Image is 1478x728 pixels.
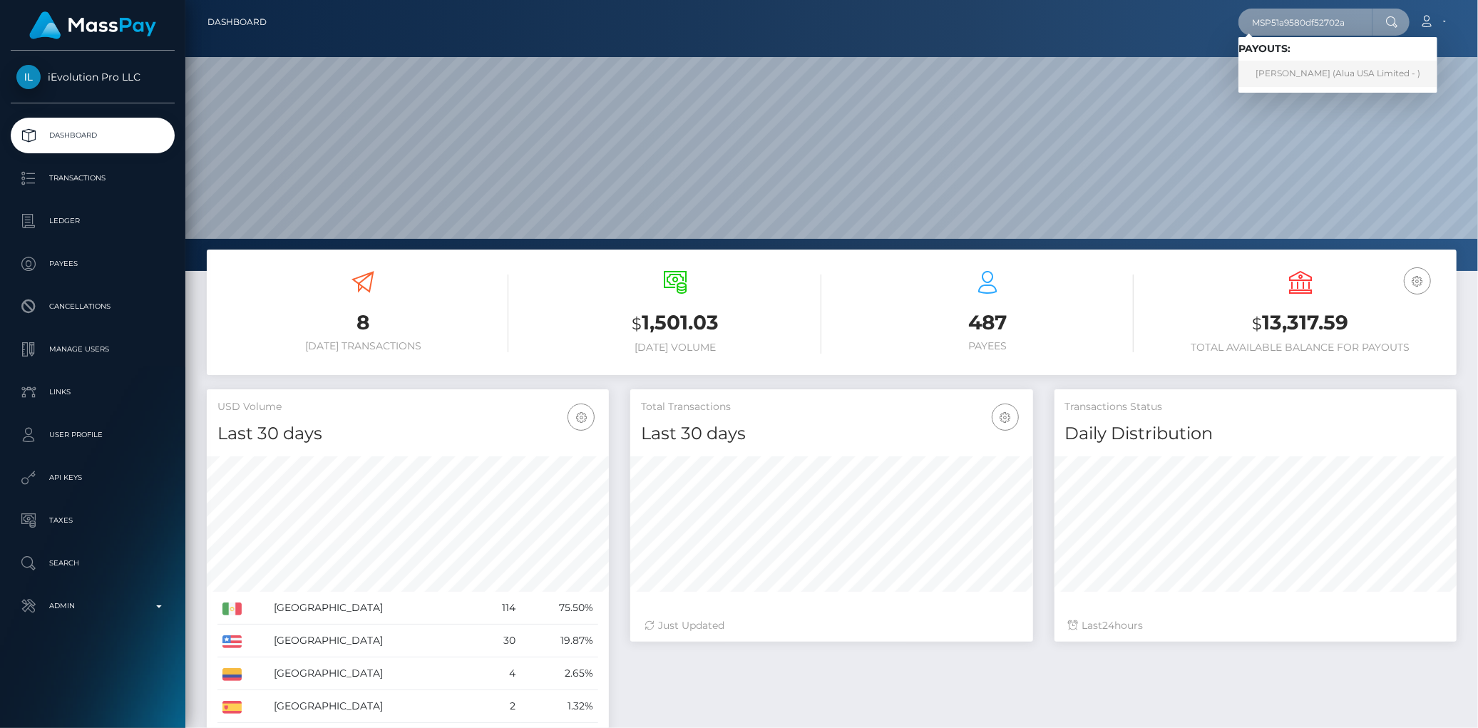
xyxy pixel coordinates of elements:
p: Search [16,553,169,574]
a: Links [11,374,175,410]
h4: Daily Distribution [1065,421,1446,446]
input: Search... [1238,9,1372,36]
h3: 487 [843,309,1134,337]
img: ES.png [222,701,242,714]
a: Dashboard [207,7,267,37]
h5: Transactions Status [1065,400,1446,414]
h6: Total Available Balance for Payouts [1155,342,1446,354]
td: 1.32% [520,690,598,723]
a: Manage Users [11,332,175,367]
td: 19.87% [520,625,598,657]
span: iEvolution Pro LLC [11,71,175,83]
a: Taxes [11,503,175,538]
p: Ledger [16,210,169,232]
h3: 1,501.03 [530,309,821,338]
h3: 13,317.59 [1155,309,1446,338]
td: 75.50% [520,592,598,625]
h4: Last 30 days [641,421,1022,446]
td: 2.65% [520,657,598,690]
a: User Profile [11,417,175,453]
h6: Payees [843,340,1134,352]
td: 2 [479,690,520,723]
p: Manage Users [16,339,169,360]
td: [GEOGRAPHIC_DATA] [269,625,478,657]
td: [GEOGRAPHIC_DATA] [269,592,478,625]
a: Dashboard [11,118,175,153]
h6: Payouts: [1238,43,1437,55]
p: Dashboard [16,125,169,146]
td: [GEOGRAPHIC_DATA] [269,690,478,723]
a: Search [11,545,175,581]
a: Transactions [11,160,175,196]
p: Taxes [16,510,169,531]
a: Payees [11,246,175,282]
div: Just Updated [645,618,1018,633]
a: API Keys [11,460,175,496]
h6: [DATE] Volume [530,342,821,354]
div: Last hours [1069,618,1442,633]
img: US.png [222,635,242,648]
img: iEvolution Pro LLC [16,65,41,89]
h4: Last 30 days [217,421,598,446]
p: API Keys [16,467,169,488]
a: Ledger [11,203,175,239]
p: Links [16,381,169,403]
img: MassPay Logo [29,11,156,39]
p: Transactions [16,168,169,189]
small: $ [632,314,642,334]
h5: Total Transactions [641,400,1022,414]
td: [GEOGRAPHIC_DATA] [269,657,478,690]
p: Cancellations [16,296,169,317]
h5: USD Volume [217,400,598,414]
h3: 8 [217,309,508,337]
td: 30 [479,625,520,657]
a: Cancellations [11,289,175,324]
p: Admin [16,595,169,617]
h6: [DATE] Transactions [217,340,508,352]
a: Admin [11,588,175,624]
p: Payees [16,253,169,275]
img: MX.png [222,603,242,615]
img: CO.png [222,668,242,681]
small: $ [1252,314,1262,334]
a: [PERSON_NAME] (Alua USA Limited - ) [1238,61,1437,87]
span: 24 [1103,619,1115,632]
td: 114 [479,592,520,625]
td: 4 [479,657,520,690]
p: User Profile [16,424,169,446]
